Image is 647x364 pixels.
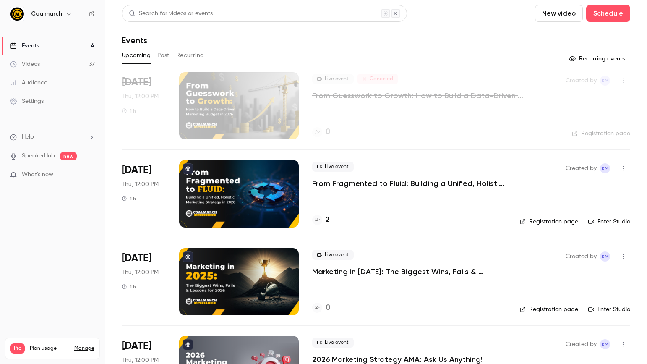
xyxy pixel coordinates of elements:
a: Marketing in [DATE]: The Biggest Wins, Fails & Lessons for 2026 [312,267,506,277]
button: New video [535,5,583,22]
button: Past [157,49,170,62]
span: KM [602,163,609,173]
a: From Fragmented to Fluid: Building a Unified, Holistic Marketing Strategy in [DATE] [312,178,506,189]
a: From Guesswork to Growth: How to Build a Data-Driven Marketing Budget in [DATE] [312,91,552,101]
span: Pro [10,343,25,354]
span: Thu, 12:00 PM [122,180,159,189]
span: Created by [566,76,597,86]
a: 2 [312,215,330,226]
span: [DATE] [122,163,151,177]
a: SpeakerHub [22,152,55,160]
h1: Events [122,35,147,45]
div: Oct 30 Thu, 12:00 PM (America/New York) [122,160,166,227]
button: Recurring [176,49,204,62]
span: Created by [566,339,597,349]
span: Plan usage [30,345,69,352]
div: 1 h [122,107,136,114]
span: Canceled [357,74,398,84]
span: KM [602,76,609,86]
h4: 2 [326,215,330,226]
img: Coalmarch [10,7,24,21]
div: 1 h [122,195,136,202]
span: Created by [566,163,597,173]
span: Live event [312,74,354,84]
span: Help [22,133,34,141]
div: Audience [10,79,47,87]
span: Katie McCaskill [600,76,610,86]
h6: Coalmarch [31,10,62,18]
button: Recurring events [565,52,630,65]
div: Search for videos or events [129,9,213,18]
span: Katie McCaskill [600,163,610,173]
span: [DATE] [122,76,151,89]
div: Oct 16 Thu, 12:00 PM (America/New York) [122,72,166,139]
span: KM [602,251,609,262]
div: Nov 13 Thu, 12:00 PM (America/New York) [122,248,166,315]
div: Events [10,42,39,50]
a: Enter Studio [588,305,630,314]
h4: 0 [326,126,330,138]
button: Upcoming [122,49,151,62]
span: KM [602,339,609,349]
span: Live event [312,162,354,172]
div: Videos [10,60,40,68]
a: Registration page [520,305,578,314]
div: 1 h [122,283,136,290]
div: Settings [10,97,44,105]
h4: 0 [326,302,330,314]
a: Enter Studio [588,217,630,226]
span: new [60,152,77,160]
span: [DATE] [122,251,151,265]
span: What's new [22,170,53,179]
button: Schedule [586,5,630,22]
a: Registration page [520,217,578,226]
a: Manage [74,345,94,352]
span: Katie McCaskill [600,339,610,349]
a: Registration page [572,129,630,138]
span: Thu, 12:00 PM [122,92,159,101]
span: Live event [312,338,354,348]
li: help-dropdown-opener [10,133,95,141]
span: [DATE] [122,339,151,353]
span: Live event [312,250,354,260]
a: 0 [312,126,330,138]
span: Katie McCaskill [600,251,610,262]
span: Created by [566,251,597,262]
span: Thu, 12:00 PM [122,268,159,277]
a: 0 [312,302,330,314]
